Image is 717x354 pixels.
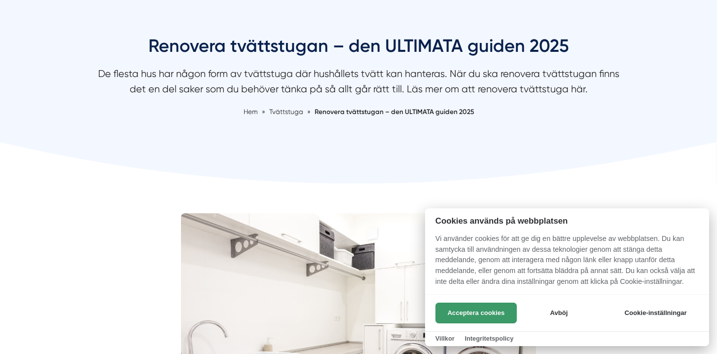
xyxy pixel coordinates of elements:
[520,303,598,323] button: Avböj
[612,303,699,323] button: Cookie-inställningar
[425,216,709,226] h2: Cookies används på webbplatsen
[435,303,517,323] button: Acceptera cookies
[435,335,455,342] a: Villkor
[425,234,709,294] p: Vi använder cookies för att ge dig en bättre upplevelse av webbplatsen. Du kan samtycka till anvä...
[465,335,513,342] a: Integritetspolicy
